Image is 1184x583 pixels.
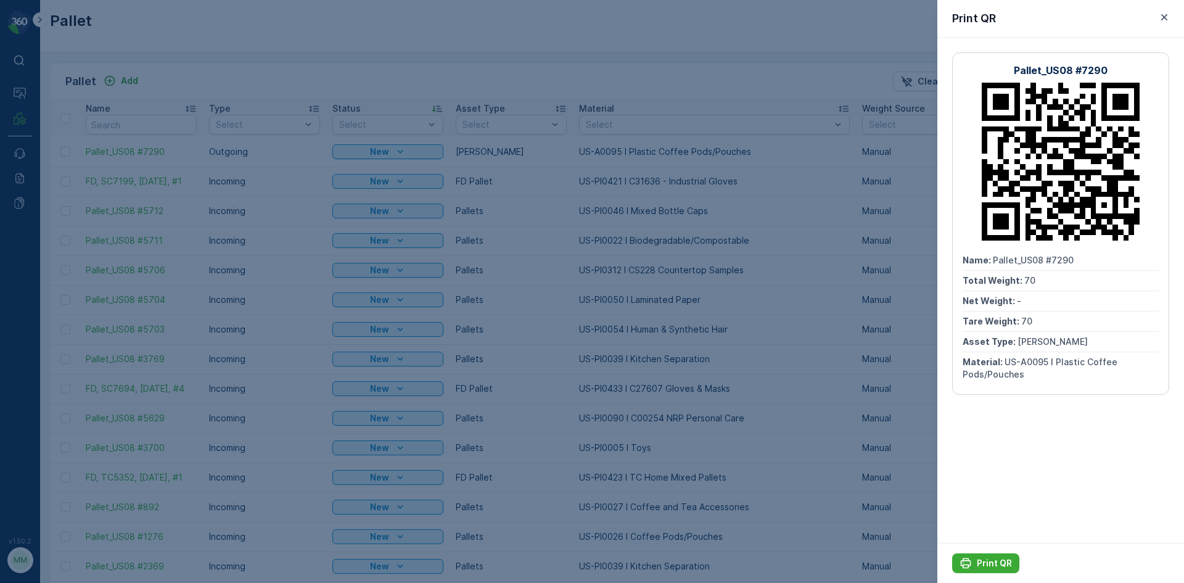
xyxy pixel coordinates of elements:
span: Name : [963,255,993,265]
span: - [65,243,69,254]
span: 70 [1024,275,1035,286]
span: Net Weight : [963,296,1017,306]
span: Asset Type : [963,336,1017,347]
p: Pallet_US08 #7290 [544,10,638,25]
span: US-A0095 I Plastic Coffee Pods/Pouches [963,357,1120,379]
span: Material : [963,357,1005,367]
span: Name : [10,202,41,213]
span: Tare Weight : [963,316,1021,326]
span: Total Weight : [10,223,72,233]
span: US-A0095 I Plastic Coffee Pods/Pouches [52,304,229,315]
span: Material : [10,304,52,315]
span: - [1017,296,1021,306]
button: Print QR [952,553,1019,573]
span: Total Weight : [963,275,1024,286]
span: Pallet_US08 #7290 [993,255,1074,265]
span: [PERSON_NAME] [65,284,136,294]
span: 70 [69,263,80,274]
span: 70 [72,223,83,233]
span: Pallet_US08 #7290 [41,202,121,213]
span: Net Weight : [10,243,65,254]
span: 70 [1021,316,1032,326]
p: Print QR [952,10,996,27]
p: Print QR [977,557,1012,569]
p: Pallet_US08 #7290 [1014,63,1108,78]
span: Tare Weight : [10,263,69,274]
span: [PERSON_NAME] [1017,336,1088,347]
span: Asset Type : [10,284,65,294]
